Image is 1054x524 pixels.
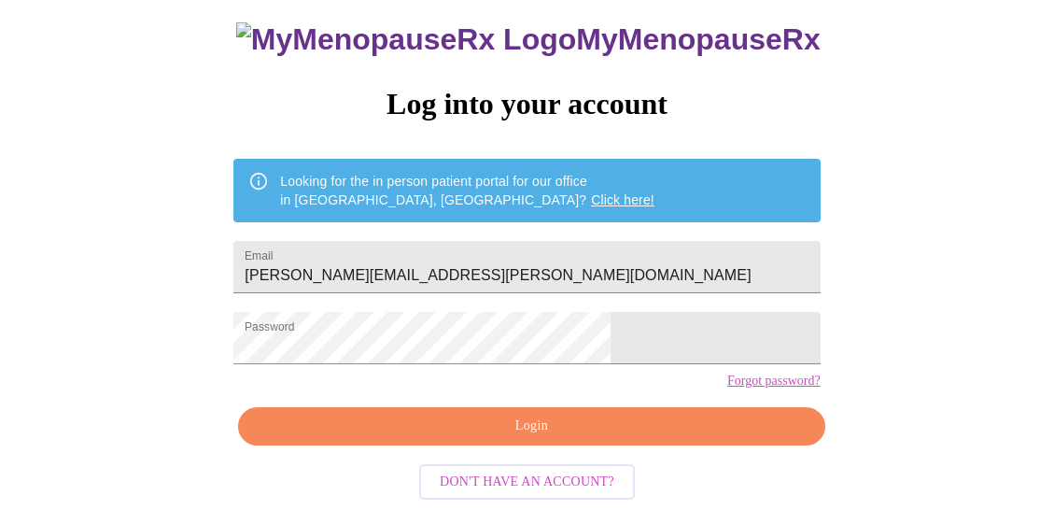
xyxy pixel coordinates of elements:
[727,374,821,389] a: Forgot password?
[260,415,803,438] span: Login
[415,473,639,489] a: Don't have an account?
[236,22,821,57] h3: MyMenopauseRx
[419,464,635,501] button: Don't have an account?
[238,407,824,446] button: Login
[236,22,576,57] img: MyMenopauseRx Logo
[233,87,820,121] h3: Log into your account
[591,192,654,207] a: Click here!
[440,471,614,494] span: Don't have an account?
[280,164,654,217] div: Looking for the in person patient portal for our office in [GEOGRAPHIC_DATA], [GEOGRAPHIC_DATA]?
